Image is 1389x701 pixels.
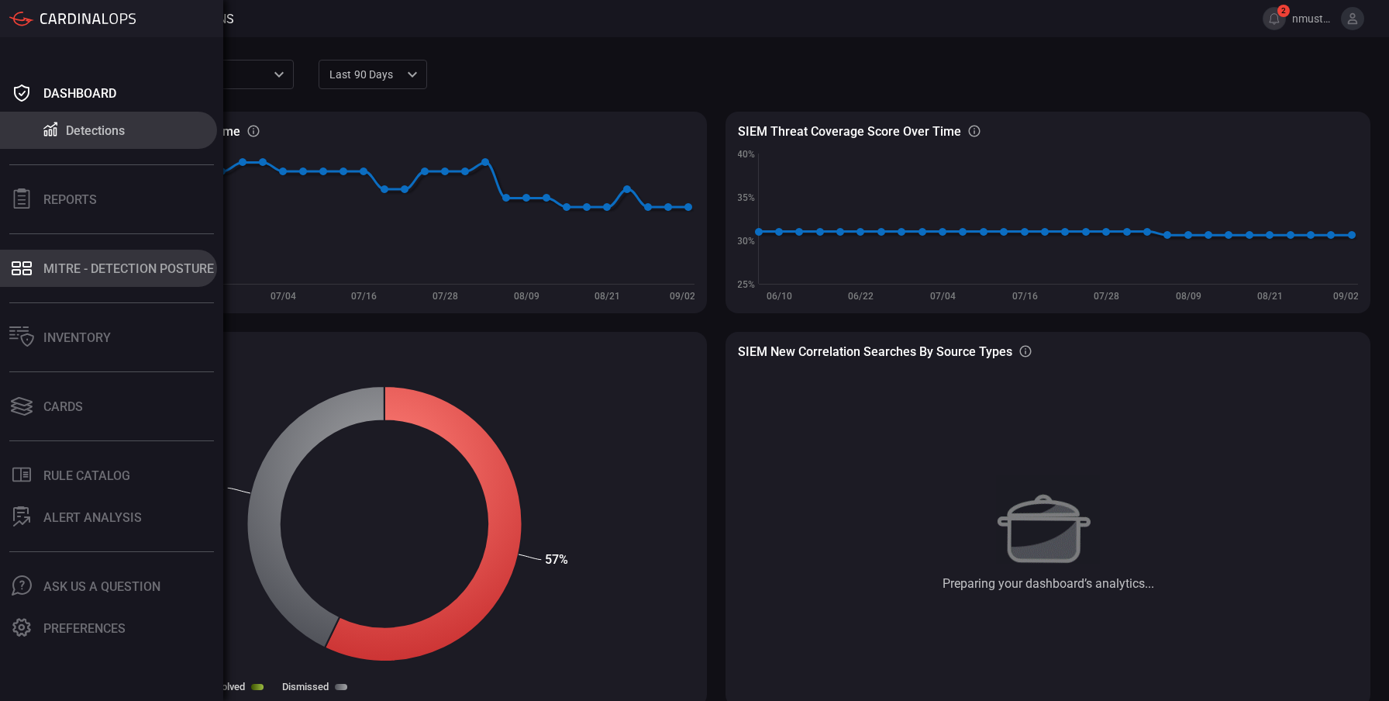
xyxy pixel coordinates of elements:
text: 57% [545,552,568,567]
text: 06/10 [767,291,792,302]
text: 07/04 [271,291,296,302]
text: 07/28 [433,291,458,302]
span: 2 [1277,5,1290,17]
div: Ask Us A Question [43,579,160,594]
text: 07/16 [1012,291,1038,302]
div: Rule Catalog [43,468,130,483]
div: ALERT ANALYSIS [43,510,142,525]
label: Dismissed [282,681,329,692]
text: 40% [737,149,755,160]
text: 08/09 [1176,291,1201,302]
div: Preferences [43,621,126,636]
text: 08/09 [514,291,539,302]
span: nmustafa [1292,12,1335,25]
p: Last 90 days [329,67,402,82]
div: Reports [43,192,97,207]
text: 09/02 [1333,291,1359,302]
div: Dashboard [43,86,116,101]
div: MITRE - Detection Posture [43,261,214,276]
label: Resolved [205,681,245,692]
div: Preparing your dashboard’s analytics... [943,576,1154,591]
button: 2 [1263,7,1286,30]
text: 08/21 [595,291,620,302]
text: 07/28 [1094,291,1119,302]
img: Preparing your dashboard’s analytics... [996,475,1100,564]
text: 08/21 [1257,291,1283,302]
text: 06/22 [848,291,874,302]
div: Cards [43,399,83,414]
text: 25% [737,279,755,290]
text: 07/04 [930,291,956,302]
h3: SIEM Threat coverage score over time [738,124,961,139]
div: Inventory [43,330,111,345]
text: 09/02 [670,291,695,302]
text: 35% [737,192,755,203]
h3: SIEM New correlation searches by source types [738,344,1012,359]
div: Detections [66,123,125,138]
text: 30% [737,236,755,247]
text: 07/16 [351,291,377,302]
